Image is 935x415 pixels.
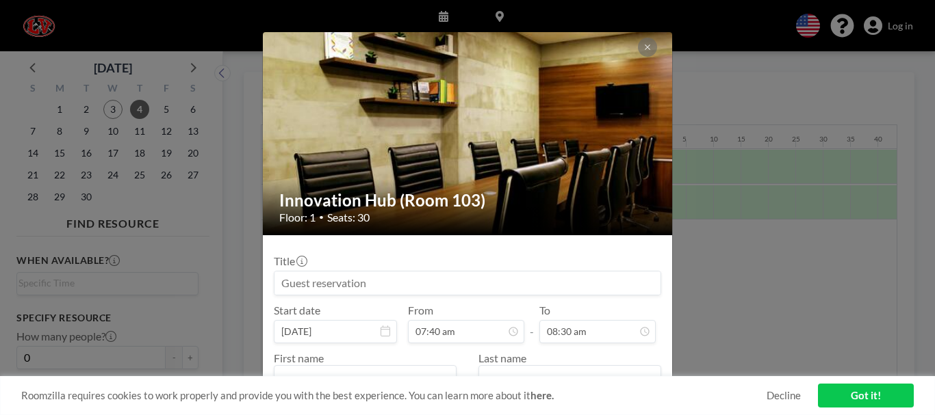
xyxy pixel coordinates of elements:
label: Title [274,254,306,268]
input: Guest reservation [274,271,661,295]
span: Floor: 1 [279,211,316,224]
label: Start date [274,304,320,317]
h2: Innovation Hub (Room 103) [279,190,657,211]
label: First name [274,351,324,364]
span: • [319,212,324,222]
a: here. [530,389,554,401]
label: Last name [478,351,526,364]
input: First name [274,369,456,392]
label: To [539,304,550,317]
label: From [408,304,433,317]
span: - [530,308,534,338]
a: Decline [767,389,801,402]
input: Last name [479,369,661,392]
span: Roomzilla requires cookies to work properly and provide you with the best experience. You can lea... [21,389,767,402]
span: Seats: 30 [327,211,370,224]
a: Got it! [818,384,914,407]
